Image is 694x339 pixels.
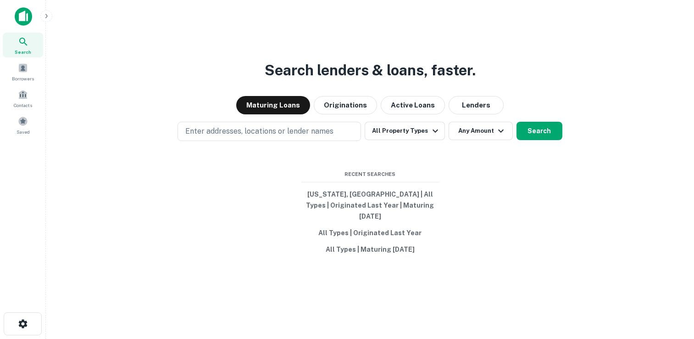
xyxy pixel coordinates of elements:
[516,122,562,140] button: Search
[381,96,445,114] button: Active Loans
[17,128,30,136] span: Saved
[185,126,333,137] p: Enter addresses, locations or lender names
[236,96,310,114] button: Maturing Loans
[265,59,476,81] h3: Search lenders & loans, faster.
[3,86,43,111] a: Contacts
[449,122,513,140] button: Any Amount
[301,186,439,225] button: [US_STATE], [GEOGRAPHIC_DATA] | All Types | Originated Last Year | Maturing [DATE]
[178,122,361,141] button: Enter addresses, locations or lender names
[3,113,43,137] a: Saved
[301,170,439,178] span: Recent Searches
[314,96,377,114] button: Originations
[15,48,31,56] span: Search
[3,33,43,57] a: Search
[3,59,43,84] a: Borrowers
[365,122,444,140] button: All Property Types
[301,241,439,258] button: All Types | Maturing [DATE]
[449,96,504,114] button: Lenders
[648,266,694,310] iframe: Chat Widget
[14,102,32,109] span: Contacts
[15,7,32,26] img: capitalize-icon.png
[12,75,34,82] span: Borrowers
[301,225,439,241] button: All Types | Originated Last Year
